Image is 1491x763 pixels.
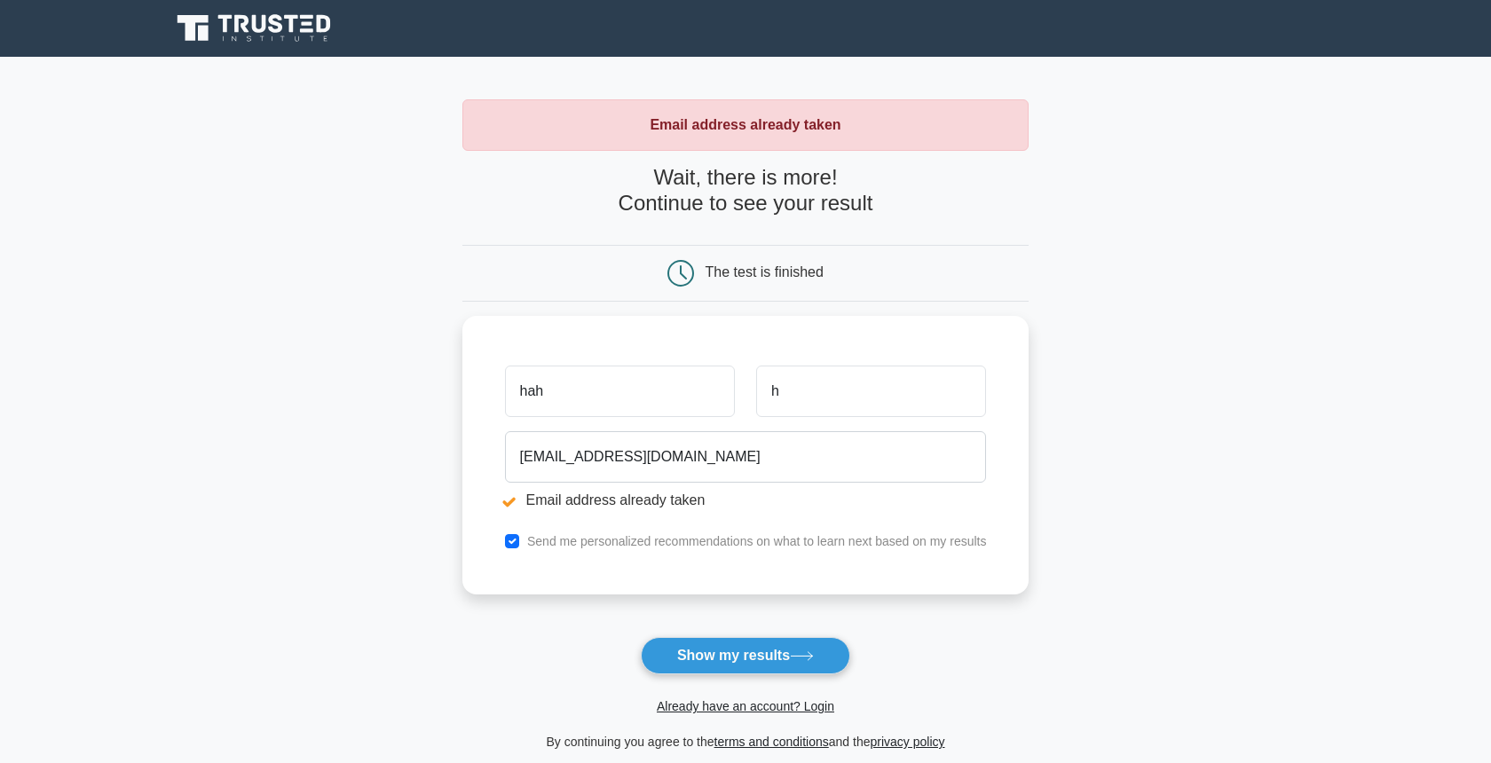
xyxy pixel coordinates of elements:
div: By continuing you agree to the and the [452,731,1040,752]
input: Email [505,431,987,483]
li: Email address already taken [505,490,987,511]
h4: Wait, there is more! Continue to see your result [462,165,1029,216]
label: Send me personalized recommendations on what to learn next based on my results [527,534,987,548]
a: Already have an account? Login [657,699,834,713]
a: terms and conditions [714,735,829,749]
a: privacy policy [871,735,945,749]
input: First name [505,366,735,417]
strong: Email address already taken [650,117,840,132]
div: The test is finished [706,264,824,279]
button: Show my results [641,637,850,674]
input: Last name [756,366,986,417]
